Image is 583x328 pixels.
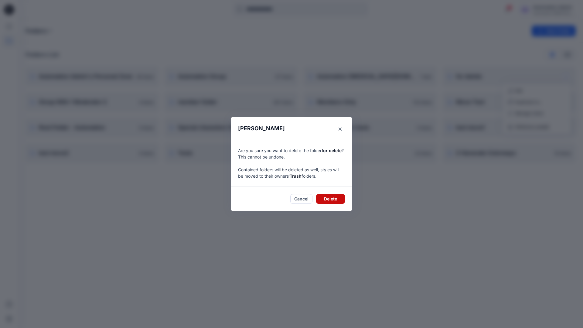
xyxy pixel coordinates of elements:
button: Close [335,124,345,134]
button: Delete [316,194,345,204]
header: [PERSON_NAME] [231,117,352,140]
span: for delete [322,148,342,153]
p: Are you sure you want to delete the folder ? This cannot be undone. Contained folders will be del... [238,147,345,179]
span: Trash [290,173,302,179]
button: Cancel [290,194,312,204]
